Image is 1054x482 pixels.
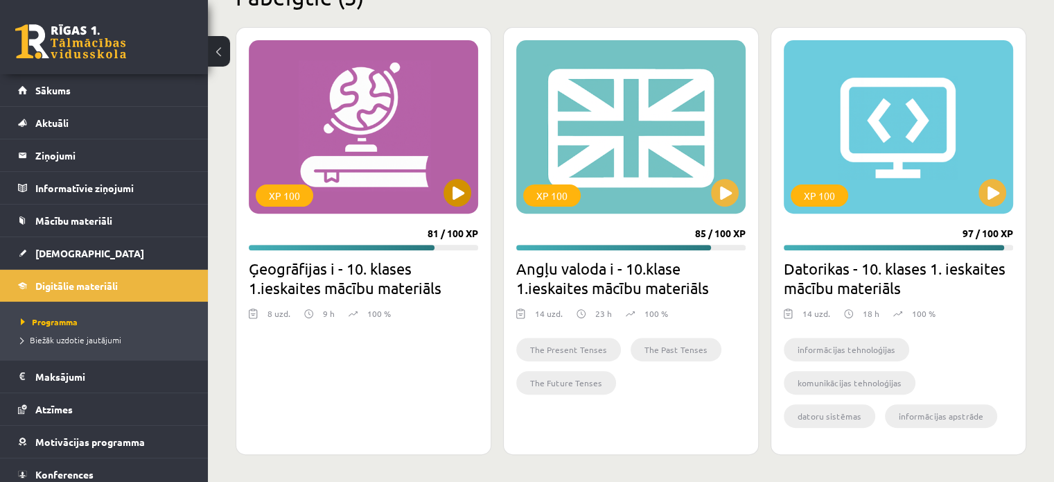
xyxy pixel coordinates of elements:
[35,361,191,393] legend: Maksājumi
[784,404,875,428] li: datoru sistēmas
[21,316,194,328] a: Programma
[18,426,191,458] a: Motivācijas programma
[35,117,69,129] span: Aktuāli
[323,307,335,320] p: 9 h
[791,184,848,207] div: XP 100
[516,371,616,395] li: The Future Tenses
[18,393,191,425] a: Atzīmes
[535,307,563,328] div: 14 uzd.
[267,307,290,328] div: 8 uzd.
[18,270,191,302] a: Digitālie materiāli
[784,338,909,361] li: informācijas tehnoloģijas
[18,74,191,106] a: Sākums
[516,259,746,298] h2: Angļu valoda i - 10.klase 1.ieskaites mācību materiāls
[21,334,121,345] span: Biežāk uzdotie jautājumi
[595,307,612,320] p: 23 h
[35,279,118,292] span: Digitālie materiāli
[35,403,73,415] span: Atzīmes
[631,338,721,361] li: The Past Tenses
[863,307,879,320] p: 18 h
[35,214,112,227] span: Mācību materiāli
[249,259,478,298] h2: Ģeogrāfijas i - 10. klases 1.ieskaites mācību materiāls
[516,338,621,361] li: The Present Tenses
[784,259,1013,298] h2: Datorikas - 10. klases 1. ieskaites mācību materiāls
[18,237,191,269] a: [DEMOGRAPHIC_DATA]
[367,307,391,320] p: 100 %
[35,247,144,259] span: [DEMOGRAPHIC_DATA]
[35,84,71,96] span: Sākums
[18,107,191,139] a: Aktuāli
[21,316,78,327] span: Programma
[18,139,191,171] a: Ziņojumi
[912,307,936,320] p: 100 %
[35,139,191,171] legend: Ziņojumi
[256,184,313,207] div: XP 100
[21,334,194,346] a: Biežāk uzdotie jautājumi
[18,361,191,393] a: Maksājumi
[523,184,581,207] div: XP 100
[784,371,915,395] li: komunikācijas tehnoloģijas
[18,172,191,204] a: Informatīvie ziņojumi
[35,436,145,448] span: Motivācijas programma
[15,24,126,59] a: Rīgas 1. Tālmācības vidusskola
[802,307,830,328] div: 14 uzd.
[35,468,94,481] span: Konferences
[885,404,997,428] li: informācijas apstrāde
[35,172,191,204] legend: Informatīvie ziņojumi
[644,307,668,320] p: 100 %
[18,205,191,236] a: Mācību materiāli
